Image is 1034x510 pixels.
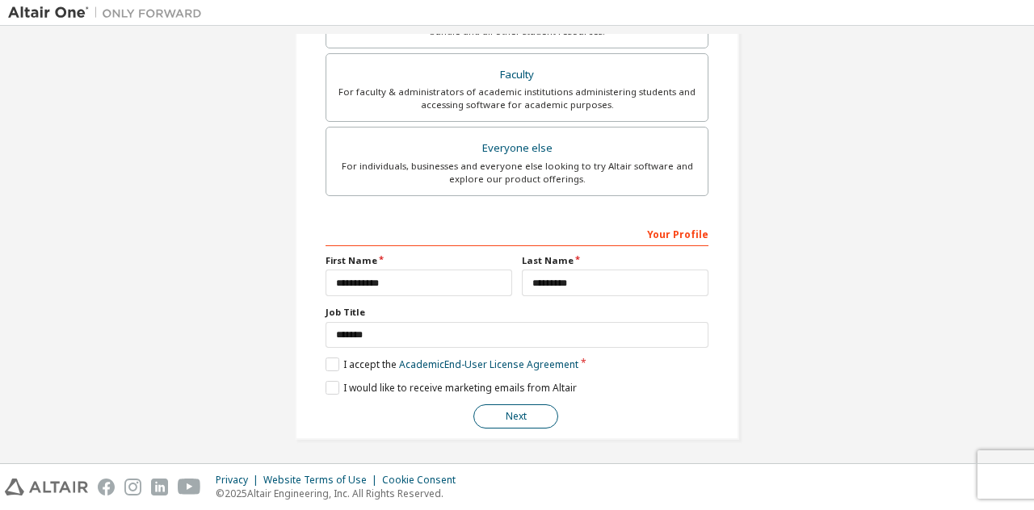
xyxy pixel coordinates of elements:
[336,64,698,86] div: Faculty
[326,381,577,395] label: I would like to receive marketing emails from Altair
[326,254,512,267] label: First Name
[382,474,465,487] div: Cookie Consent
[336,160,698,186] div: For individuals, businesses and everyone else looking to try Altair software and explore our prod...
[326,357,578,371] label: I accept the
[216,474,263,487] div: Privacy
[326,220,708,246] div: Your Profile
[263,474,382,487] div: Website Terms of Use
[5,479,88,495] img: altair_logo.svg
[399,357,578,371] a: Academic End-User License Agreement
[124,479,141,495] img: instagram.svg
[178,479,201,495] img: youtube.svg
[98,479,115,495] img: facebook.svg
[216,487,465,500] p: © 2025 Altair Engineering, Inc. All Rights Reserved.
[326,306,708,319] label: Job Title
[522,254,708,267] label: Last Name
[336,86,698,111] div: For faculty & administrators of academic institutions administering students and accessing softwa...
[8,5,210,21] img: Altair One
[336,137,698,160] div: Everyone else
[473,404,558,428] button: Next
[151,479,168,495] img: linkedin.svg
